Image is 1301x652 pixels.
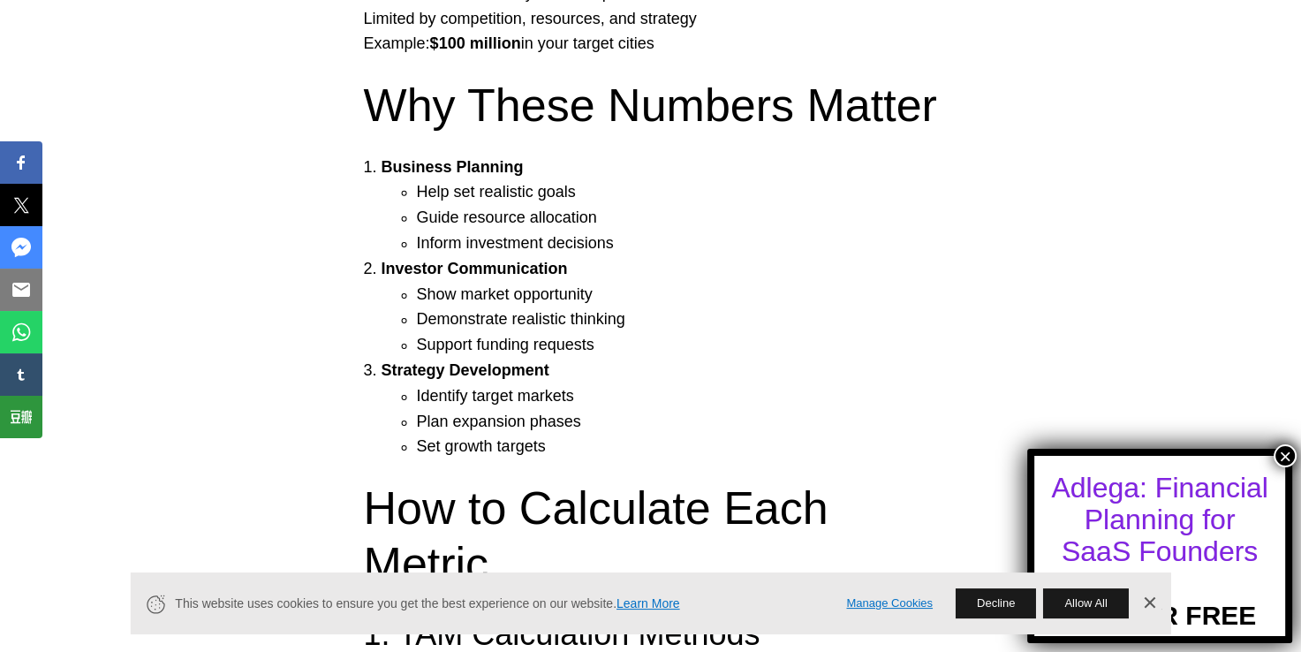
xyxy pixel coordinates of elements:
a: Learn More [616,596,680,610]
button: Allow All [1043,588,1128,618]
strong: Business Planning [382,158,524,176]
strong: Investor Communication [382,260,568,277]
div: Adlega: Financial Planning for SaaS Founders [1050,472,1269,567]
button: Close [1274,444,1297,467]
li: Support funding requests [417,332,956,358]
strong: $100 million [430,34,521,52]
li: Show market opportunity [417,282,956,307]
h2: Why These Numbers Matter [364,78,938,133]
li: Guide resource allocation [417,205,956,231]
a: TRY FOR FREE [1063,571,1256,631]
li: Plan expansion phases [417,409,956,435]
svg: Cookie Icon [144,593,166,615]
li: Demonstrate realistic thinking [417,307,956,332]
a: Manage Cookies [846,595,933,613]
li: Inform investment decisions [417,231,956,256]
li: Identify target markets [417,383,956,409]
button: Decline [956,588,1036,618]
a: Dismiss Banner [1136,590,1162,617]
li: Help set realistic goals [417,179,956,205]
h2: How to Calculate Each Metric [364,481,938,591]
strong: Strategy Development [382,361,549,379]
span: This website uses cookies to ensure you get the best experience on our website. [175,595,821,613]
li: Set growth targets [417,434,956,459]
